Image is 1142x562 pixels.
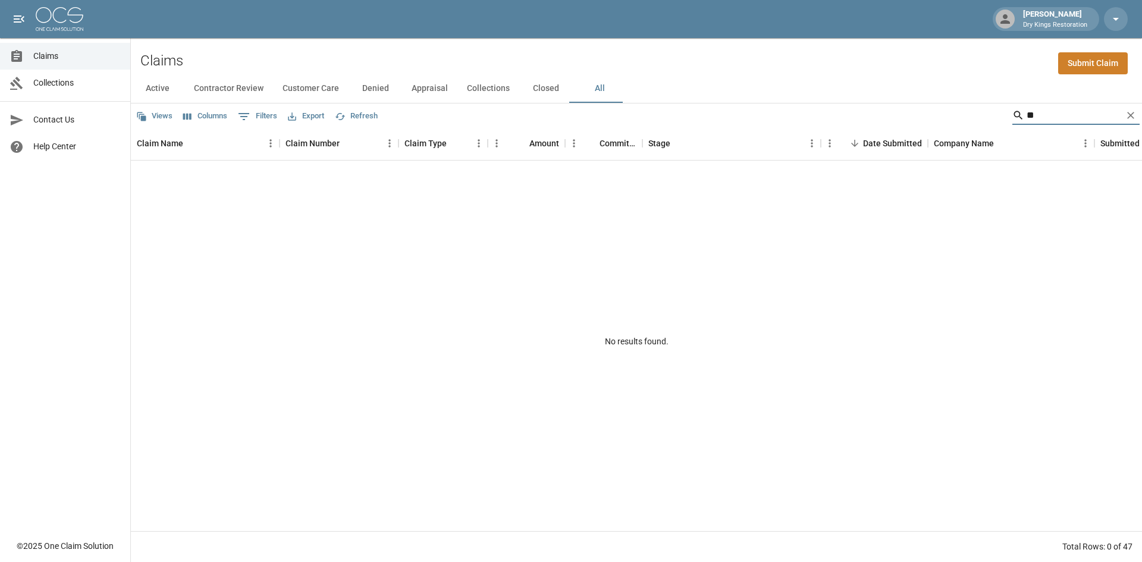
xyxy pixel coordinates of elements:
span: Collections [33,77,121,89]
button: Sort [340,135,356,152]
button: Sort [846,135,863,152]
span: Claims [33,50,121,62]
button: Refresh [332,107,381,125]
button: Views [133,107,175,125]
button: Menu [262,134,280,152]
div: Company Name [928,127,1094,160]
div: Claim Name [137,127,183,160]
button: Menu [565,134,583,152]
button: Customer Care [273,74,349,103]
div: Company Name [934,127,994,160]
button: Menu [1077,134,1094,152]
div: No results found. [131,161,1142,522]
div: Date Submitted [863,127,922,160]
img: ocs-logo-white-transparent.png [36,7,83,31]
div: Claim Number [285,127,340,160]
button: Export [285,107,327,125]
div: Date Submitted [821,127,928,160]
button: Contractor Review [184,74,273,103]
div: Claim Type [399,127,488,160]
button: Sort [994,135,1011,152]
div: Search [1012,106,1140,127]
span: Contact Us [33,114,121,126]
button: Sort [670,135,687,152]
button: Show filters [235,107,280,126]
div: Stage [642,127,821,160]
div: Total Rows: 0 of 47 [1062,541,1132,552]
div: dynamic tabs [131,74,1142,103]
button: Sort [447,135,463,152]
div: Committed Amount [565,127,642,160]
button: Menu [470,134,488,152]
div: Claim Name [131,127,280,160]
span: Help Center [33,140,121,153]
div: Claim Number [280,127,399,160]
button: Sort [513,135,529,152]
div: Stage [648,127,670,160]
button: Collections [457,74,519,103]
div: Claim Type [404,127,447,160]
button: Denied [349,74,402,103]
p: Dry Kings Restoration [1023,20,1087,30]
button: Menu [821,134,839,152]
button: Appraisal [402,74,457,103]
div: Committed Amount [600,127,636,160]
button: Sort [183,135,200,152]
div: © 2025 One Claim Solution [17,540,114,552]
button: Menu [381,134,399,152]
button: Clear [1122,106,1140,124]
a: Submit Claim [1058,52,1128,74]
button: open drawer [7,7,31,31]
button: Menu [488,134,506,152]
button: Active [131,74,184,103]
button: Closed [519,74,573,103]
button: All [573,74,626,103]
div: Amount [529,127,559,160]
div: [PERSON_NAME] [1018,8,1092,30]
button: Sort [583,135,600,152]
h2: Claims [140,52,183,70]
div: Amount [488,127,565,160]
button: Menu [803,134,821,152]
button: Select columns [180,107,230,125]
